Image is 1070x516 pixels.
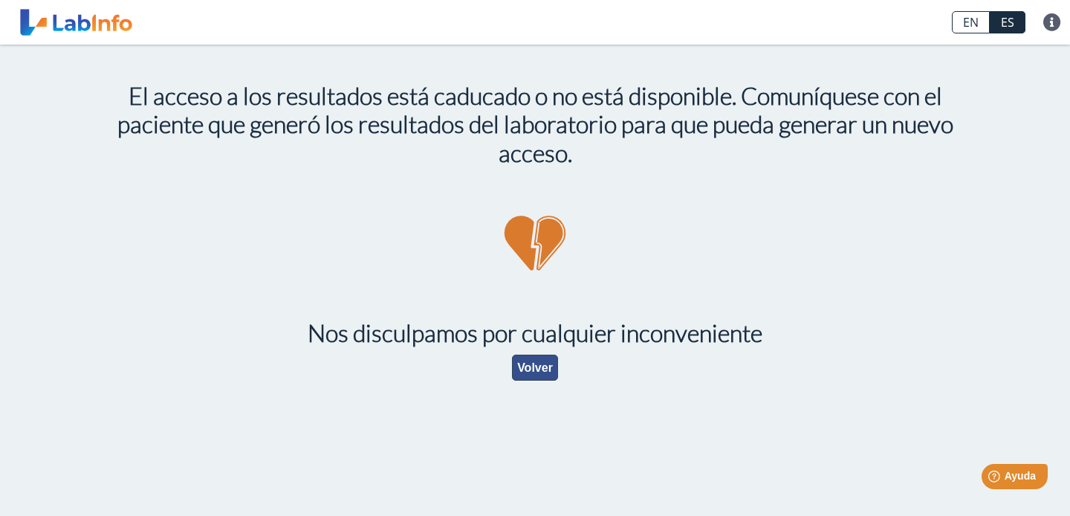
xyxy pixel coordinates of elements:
button: Volver [512,355,558,381]
iframe: Help widget launcher [938,458,1054,500]
h1: Nos disculpamos por cualquier inconveniente [111,319,959,347]
a: ES [990,11,1025,33]
h1: El acceso a los resultados está caducado o no está disponible. Comuníquese con el paciente que ge... [111,82,959,167]
a: EN [952,11,990,33]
